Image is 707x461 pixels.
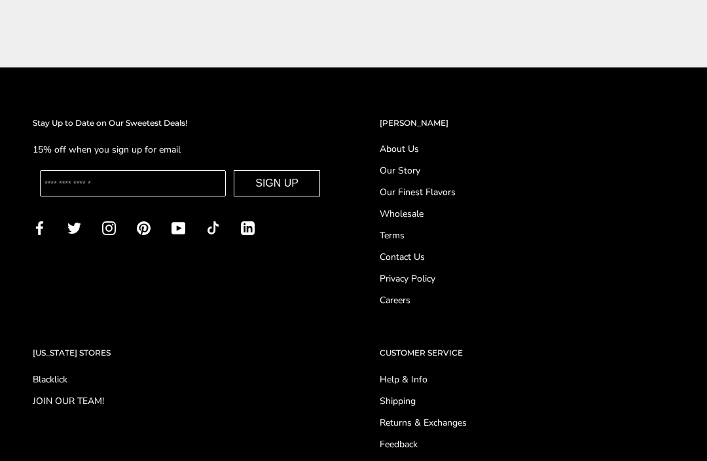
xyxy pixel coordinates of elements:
a: Instagram [102,220,116,235]
h2: [PERSON_NAME] [380,117,674,130]
p: 15% off when you sign up for email [33,143,327,158]
a: Our Story [380,164,674,178]
a: Our Finest Flavors [380,186,674,200]
a: Blacklick [33,373,327,387]
a: Careers [380,294,674,308]
a: JOIN OUR TEAM! [33,395,327,409]
a: Shipping [380,395,674,409]
a: Wholesale [380,208,674,221]
a: Contact Us [380,251,674,265]
a: Feedback [380,438,674,452]
button: SIGN UP [234,171,320,197]
h2: Stay Up to Date on Our Sweetest Deals! [33,117,327,130]
a: Facebook [33,220,46,235]
a: LinkedIn [241,220,255,235]
a: Terms [380,229,674,243]
a: YouTube [172,220,185,235]
input: Enter your email [40,171,226,197]
a: Pinterest [137,220,151,235]
h2: [US_STATE] STORES [33,347,327,360]
h2: CUSTOMER SERVICE [380,347,674,360]
a: Privacy Policy [380,272,674,286]
a: TikTok [206,220,220,235]
a: Returns & Exchanges [380,416,674,430]
a: Twitter [67,220,81,235]
a: About Us [380,143,674,157]
a: Help & Info [380,373,674,387]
